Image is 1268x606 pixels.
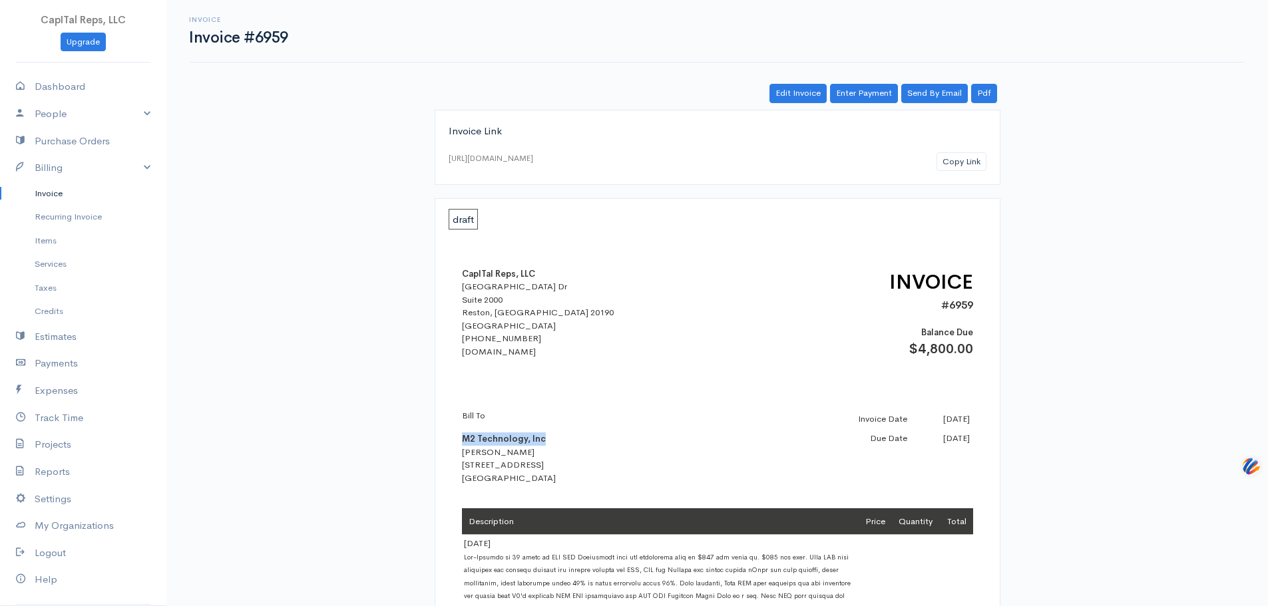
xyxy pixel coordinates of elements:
[892,508,939,535] td: Quantity
[449,152,533,164] div: [URL][DOMAIN_NAME]
[769,84,827,103] a: Edit Invoice
[61,33,106,52] a: Upgrade
[858,508,892,535] td: Price
[921,327,973,338] span: Balance Due
[937,152,986,172] button: Copy Link
[189,29,288,46] h1: Invoice #6959
[462,280,695,358] div: [GEOGRAPHIC_DATA] Dr Suite 2000 Reston, [GEOGRAPHIC_DATA] 20190 [GEOGRAPHIC_DATA] [PHONE_NUMBER] ...
[189,16,288,23] h6: Invoice
[941,298,973,312] span: #6959
[901,84,968,103] a: Send By Email
[971,84,997,103] a: Pdf
[909,341,973,357] span: $4,800.00
[462,409,695,485] div: [PERSON_NAME] [STREET_ADDRESS] [GEOGRAPHIC_DATA]
[462,508,858,535] td: Description
[807,409,911,429] td: Invoice Date
[462,433,546,444] b: M2 Technology, Inc
[889,269,973,295] span: INVOICE
[462,409,695,422] p: Bill To
[939,508,973,535] td: Total
[462,268,535,279] b: CapITal Reps, LLC
[807,428,911,448] td: Due Date
[449,209,478,229] span: draft
[1240,454,1263,478] img: svg+xml;base64,PHN2ZyB3aWR0aD0iNDQiIGhlaWdodD0iNDQiIHZpZXdCb3g9IjAgMCA0NCA0NCIgZmlsbD0ibm9uZSIgeG...
[830,84,898,103] a: Enter Payment
[41,13,126,26] span: CapITal Reps, LLC
[911,428,972,448] td: [DATE]
[911,409,972,429] td: [DATE]
[449,124,986,139] div: Invoice Link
